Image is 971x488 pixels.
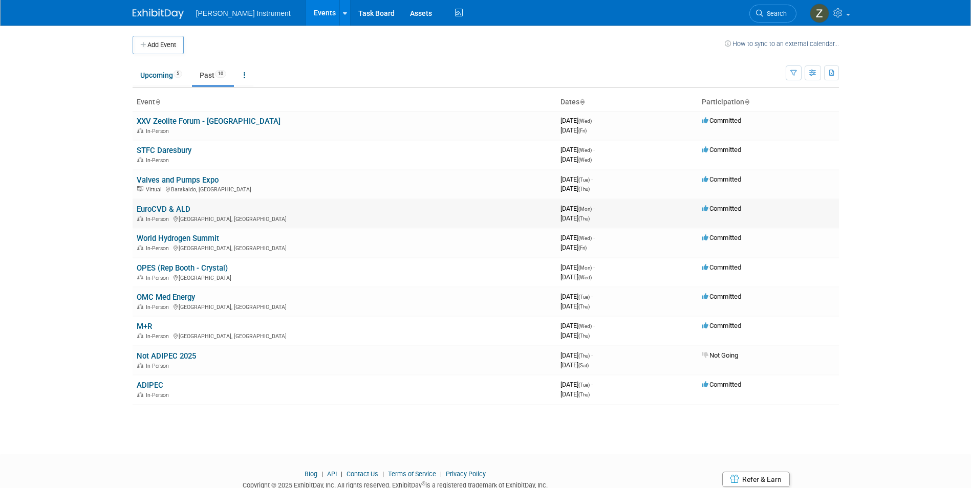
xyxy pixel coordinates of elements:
span: | [319,470,326,478]
span: (Wed) [578,118,592,124]
span: (Wed) [578,275,592,280]
span: [DATE] [560,331,590,339]
th: Event [133,94,556,111]
a: Valves and Pumps Expo [137,175,219,185]
img: Zsombor Vidermann [810,4,829,23]
div: [GEOGRAPHIC_DATA], [GEOGRAPHIC_DATA] [137,331,552,340]
span: (Fri) [578,128,587,134]
span: [DATE] [560,205,595,212]
span: 10 [215,70,226,78]
span: Committed [702,293,741,300]
sup: ® [422,481,425,486]
span: [DATE] [560,175,593,183]
span: 5 [174,70,182,78]
span: (Mon) [578,265,592,271]
span: [DATE] [560,263,595,271]
a: Not ADIPEC 2025 [137,351,196,361]
div: [GEOGRAPHIC_DATA] [137,273,552,281]
span: (Wed) [578,157,592,163]
span: In-Person [146,157,172,164]
a: EuroCVD & ALD [137,205,190,214]
div: [GEOGRAPHIC_DATA], [GEOGRAPHIC_DATA] [137,243,552,252]
span: (Tue) [578,177,590,183]
span: [DATE] [560,390,590,398]
span: - [591,293,593,300]
span: - [591,381,593,388]
span: (Thu) [578,353,590,359]
span: [DATE] [560,214,590,222]
a: Search [749,5,796,23]
img: In-Person Event [137,216,143,221]
span: [DATE] [560,126,587,134]
a: Privacy Policy [446,470,486,478]
span: (Wed) [578,235,592,241]
span: [DATE] [560,293,593,300]
span: (Thu) [578,392,590,397]
div: [GEOGRAPHIC_DATA], [GEOGRAPHIC_DATA] [137,214,552,223]
a: Past10 [192,65,234,85]
a: API [327,470,337,478]
span: - [593,117,595,124]
span: [DATE] [560,185,590,192]
span: [DATE] [560,156,592,163]
span: [DATE] [560,381,593,388]
a: Blog [305,470,317,478]
span: - [593,322,595,329]
span: Committed [702,146,741,153]
span: (Mon) [578,206,592,212]
span: | [438,470,444,478]
span: Committed [702,175,741,183]
span: Search [763,10,787,17]
span: [DATE] [560,351,593,359]
div: [GEOGRAPHIC_DATA], [GEOGRAPHIC_DATA] [137,302,552,310]
span: (Thu) [578,304,590,309]
a: ADIPEC [137,381,163,390]
span: (Thu) [578,186,590,192]
img: In-Person Event [137,157,143,162]
a: Contact Us [347,470,378,478]
img: ExhibitDay [133,9,184,19]
a: Sort by Event Name [155,98,160,106]
a: World Hydrogen Summit [137,234,219,243]
span: [PERSON_NAME] Instrument [196,9,291,17]
a: How to sync to an external calendar... [725,40,839,48]
span: In-Person [146,128,172,135]
img: In-Person Event [137,304,143,309]
span: Committed [702,263,741,271]
span: (Thu) [578,216,590,221]
a: STFC Daresbury [137,146,191,155]
button: Add Event [133,36,184,54]
span: (Thu) [578,333,590,339]
span: [DATE] [560,146,595,153]
span: - [593,146,595,153]
span: [DATE] [560,117,595,124]
span: (Tue) [578,294,590,300]
span: [DATE] [560,273,592,281]
th: Dates [556,94,698,111]
span: (Fri) [578,245,587,251]
span: - [591,175,593,183]
span: [DATE] [560,243,587,251]
span: Committed [702,234,741,241]
img: In-Person Event [137,363,143,368]
span: [DATE] [560,322,595,329]
span: - [593,263,595,271]
span: (Wed) [578,323,592,329]
img: Virtual Event [137,186,143,191]
span: Committed [702,117,741,124]
span: - [593,234,595,241]
span: [DATE] [560,234,595,241]
span: In-Person [146,216,172,223]
a: XXV Zeolite Forum - [GEOGRAPHIC_DATA] [137,117,280,126]
span: [DATE] [560,302,590,310]
span: Committed [702,322,741,329]
span: Committed [702,381,741,388]
span: In-Person [146,275,172,281]
a: OMC Med Energy [137,293,195,302]
a: M+R [137,322,152,331]
img: In-Person Event [137,245,143,250]
span: Not Going [702,351,738,359]
span: (Sat) [578,363,589,368]
img: In-Person Event [137,128,143,133]
span: In-Person [146,304,172,310]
